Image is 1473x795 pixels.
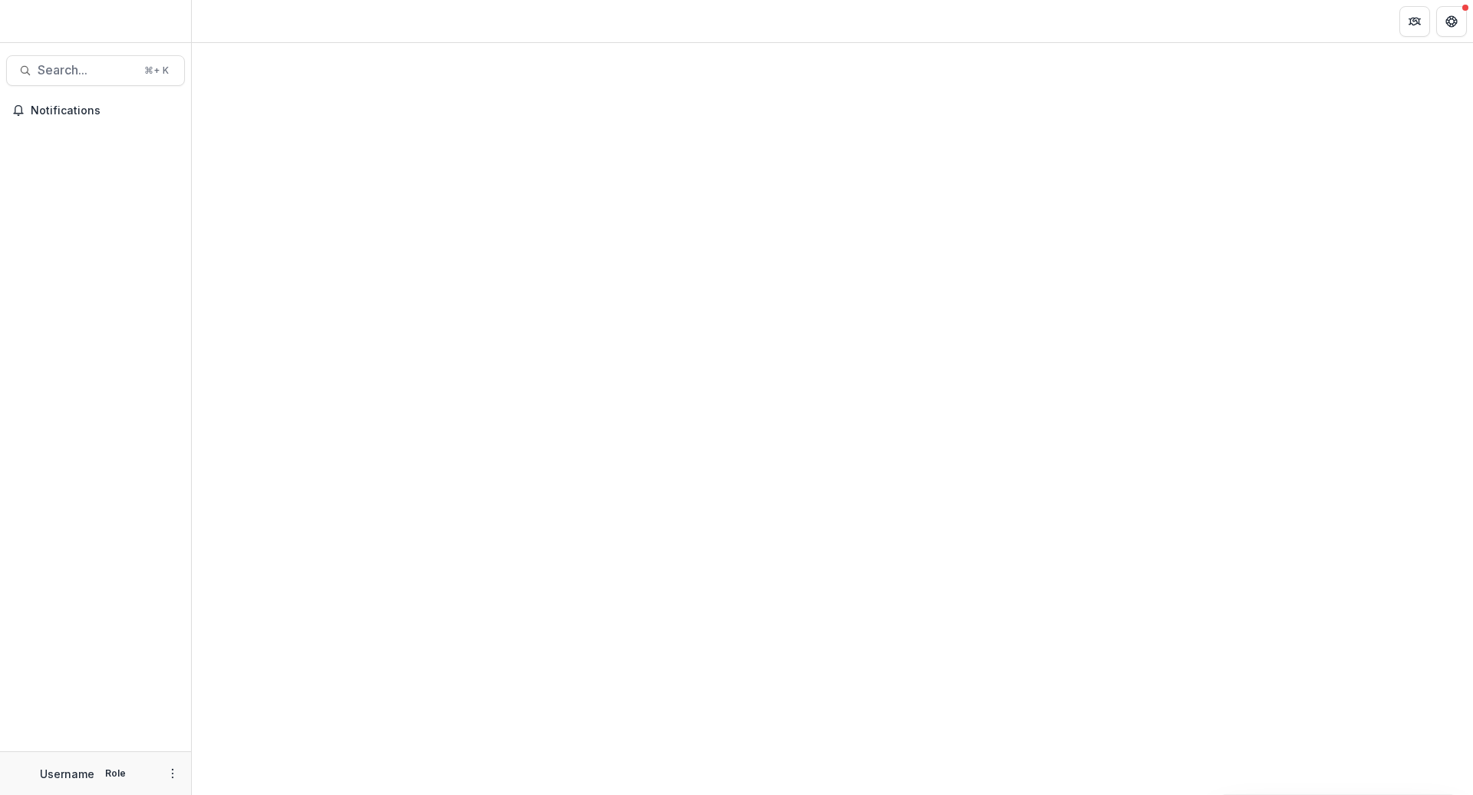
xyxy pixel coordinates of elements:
span: Search... [38,63,135,78]
p: Role [101,767,130,780]
div: ⌘ + K [141,62,172,79]
p: Username [40,766,94,782]
button: Get Help [1436,6,1467,37]
button: More [163,764,182,783]
button: Notifications [6,98,185,123]
button: Partners [1399,6,1430,37]
span: Notifications [31,104,179,117]
nav: breadcrumb [198,10,263,32]
button: Search... [6,55,185,86]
